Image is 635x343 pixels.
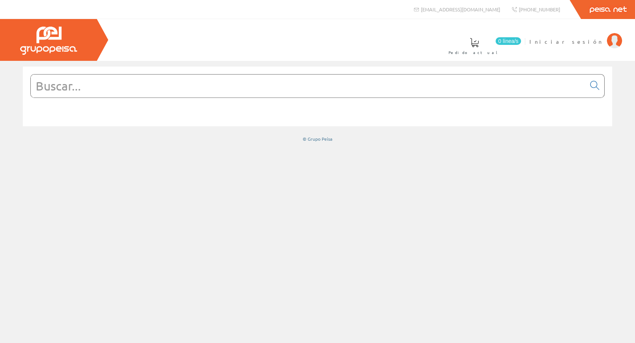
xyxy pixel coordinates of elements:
span: [EMAIL_ADDRESS][DOMAIN_NAME] [421,6,500,13]
span: 0 línea/s [496,37,521,45]
span: Pedido actual [449,49,500,56]
span: Iniciar sesión [529,38,603,45]
img: Grupo Peisa [20,27,77,55]
div: © Grupo Peisa [23,136,612,142]
a: Iniciar sesión [529,32,622,39]
span: [PHONE_NUMBER] [519,6,560,13]
input: Buscar... [31,75,586,97]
